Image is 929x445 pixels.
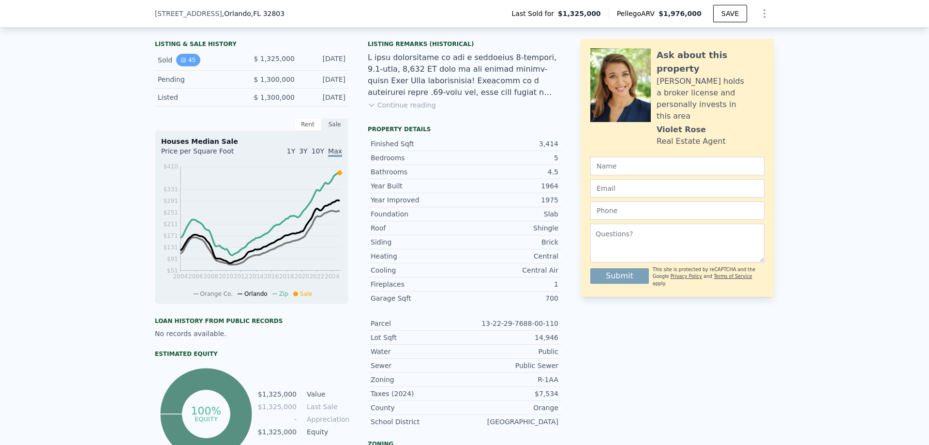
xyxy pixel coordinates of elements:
div: $7,534 [464,389,558,399]
td: Value [305,389,348,399]
div: [PERSON_NAME] holds a broker license and personally invests in this area [657,76,764,122]
div: Loan history from public records [155,317,348,325]
span: 1Y [287,147,295,155]
tspan: 100% [191,405,221,417]
div: Bedrooms [371,153,464,163]
div: Heating [371,251,464,261]
div: Year Improved [371,195,464,205]
span: [STREET_ADDRESS] [155,9,222,18]
tspan: $331 [163,186,178,193]
div: Brick [464,237,558,247]
span: Last Sold for [512,9,558,18]
div: Rent [294,118,321,131]
td: $1,325,000 [257,389,297,399]
tspan: 2012 [234,273,249,280]
input: Phone [590,201,764,220]
tspan: 2014 [249,273,264,280]
tspan: 2016 [264,273,279,280]
tspan: $251 [163,209,178,216]
tspan: 2004 [173,273,188,280]
div: Price per Square Foot [161,146,252,162]
td: - [257,414,297,425]
div: 1975 [464,195,558,205]
span: , FL 32803 [251,10,285,17]
tspan: $410 [163,163,178,170]
div: LISTING & SALE HISTORY [155,40,348,50]
div: Garage Sqft [371,293,464,303]
div: 700 [464,293,558,303]
div: Fireplaces [371,279,464,289]
span: Max [328,147,342,157]
td: Last Sale [305,401,348,412]
td: Appreciation [305,414,348,425]
div: County [371,403,464,413]
tspan: $211 [163,221,178,228]
div: Sewer [371,361,464,370]
input: Name [590,157,764,175]
div: [DATE] [302,75,345,84]
div: Central [464,251,558,261]
div: Taxes (2024) [371,389,464,399]
a: Privacy Policy [671,274,702,279]
td: Equity [305,427,348,437]
tspan: 2008 [203,273,218,280]
span: $ 1,300,000 [254,93,295,101]
div: [DATE] [302,54,345,66]
div: Violet Rose [657,124,706,136]
tspan: 2022 [310,273,325,280]
div: Listed [158,92,244,102]
tspan: 2020 [294,273,309,280]
div: L ipsu dolorsitame co adi e seddoeius 8-tempori, 9.1-utla, 8,632 ET dolo ma ali enimad minimv-qui... [368,52,561,98]
div: Houses Median Sale [161,137,342,146]
div: Water [371,347,464,356]
tspan: 2010 [219,273,234,280]
span: $1,976,000 [659,10,702,17]
div: Bathrooms [371,167,464,177]
div: Public Sewer [464,361,558,370]
div: Ask about this property [657,48,764,76]
td: $1,325,000 [257,427,297,437]
div: Property details [368,125,561,133]
div: Slab [464,209,558,219]
tspan: $131 [163,244,178,251]
div: School District [371,417,464,427]
td: $1,325,000 [257,401,297,412]
tspan: 2006 [188,273,203,280]
div: Lot Sqft [371,333,464,342]
div: Sale [321,118,348,131]
div: Sold [158,54,244,66]
button: Show Options [755,4,774,23]
div: Listing Remarks (Historical) [368,40,561,48]
div: Year Built [371,181,464,191]
span: Zip [279,291,288,297]
div: Public [464,347,558,356]
div: 13-22-29-7688-00-110 [464,319,558,328]
div: 4.5 [464,167,558,177]
span: , Orlando [222,9,285,18]
div: Siding [371,237,464,247]
div: [DATE] [302,92,345,102]
div: This site is protected by reCAPTCHA and the Google and apply. [653,266,764,287]
div: 1 [464,279,558,289]
div: Central Air [464,265,558,275]
div: R-1AA [464,375,558,384]
div: Foundation [371,209,464,219]
a: Terms of Service [714,274,752,279]
span: $ 1,300,000 [254,76,295,83]
span: $1,325,000 [558,9,601,18]
div: 1964 [464,181,558,191]
tspan: equity [195,415,218,422]
div: Roof [371,223,464,233]
span: 10Y [312,147,324,155]
tspan: $91 [167,256,178,262]
div: Cooling [371,265,464,275]
div: Shingle [464,223,558,233]
span: Pellego ARV [617,9,659,18]
span: 3Y [299,147,307,155]
div: Zoning [371,375,464,384]
tspan: $291 [163,198,178,204]
button: Submit [590,268,649,284]
div: [GEOGRAPHIC_DATA] [464,417,558,427]
span: Sale [300,291,313,297]
div: Finished Sqft [371,139,464,149]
